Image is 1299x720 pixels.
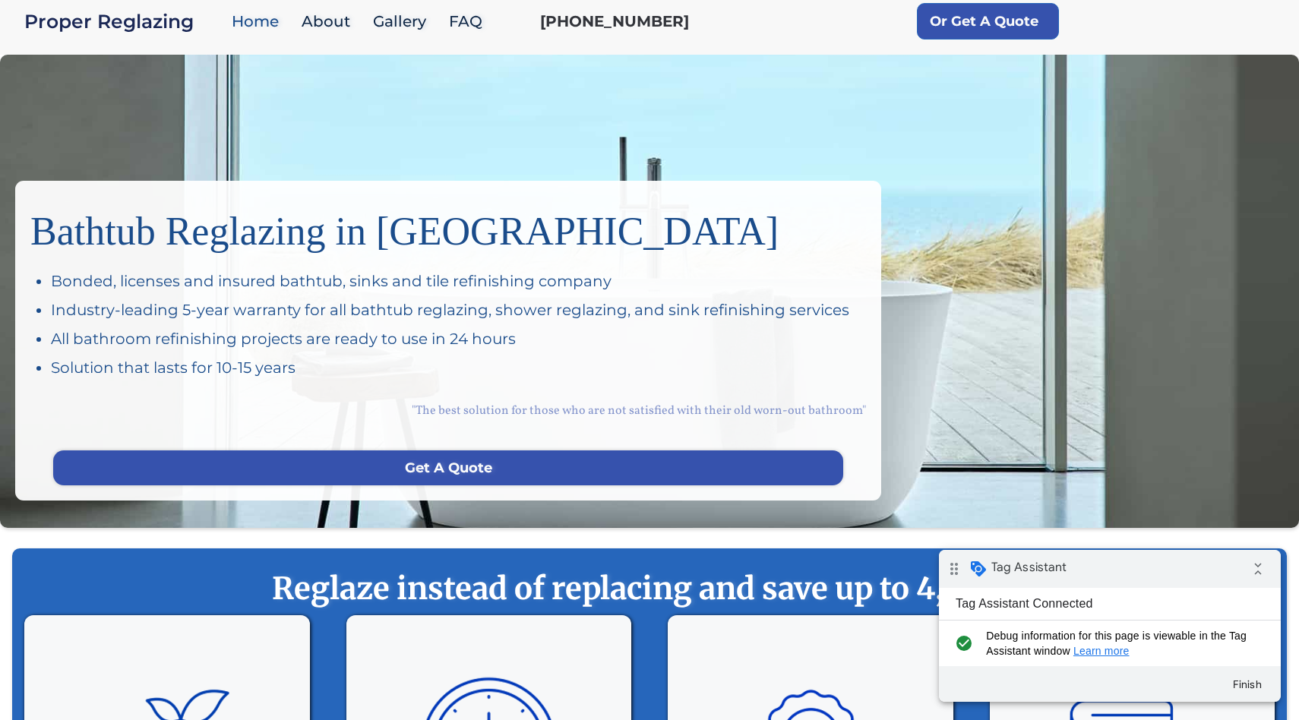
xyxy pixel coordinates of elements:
a: Or Get A Quote [917,3,1059,39]
a: [PHONE_NUMBER] [540,11,689,32]
a: Learn more [134,95,191,107]
a: Get A Quote [53,450,843,485]
a: Gallery [365,5,441,38]
div: Solution that lasts for 10-15 years [51,357,866,378]
span: Debug information for this page is viewable in the Tag Assistant window [47,78,317,109]
a: FAQ [441,5,498,38]
a: About [294,5,365,38]
div: Industry-leading 5-year warranty for all bathtub reglazing, shower reglazing, and sink refinishin... [51,299,866,321]
div: Proper Reglazing [24,11,224,32]
span: Tag Assistant [52,10,128,25]
div: All bathroom refinishing projects are ready to use in 24 hours [51,328,866,349]
a: Home [224,5,294,38]
i: Collapse debug badge [304,4,334,34]
div: Bonded, licenses and insured bathtub, sinks and tile refinishing company [51,270,866,292]
i: check_circle [12,78,37,109]
div: "The best solution for those who are not satisfied with their old worn-out bathroom" [30,386,866,435]
strong: Reglaze instead of replacing and save up to 4,500 $ [43,570,1256,608]
h1: Bathtub Reglazing in [GEOGRAPHIC_DATA] [30,196,866,255]
a: home [24,11,224,32]
button: Finish [281,121,336,148]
